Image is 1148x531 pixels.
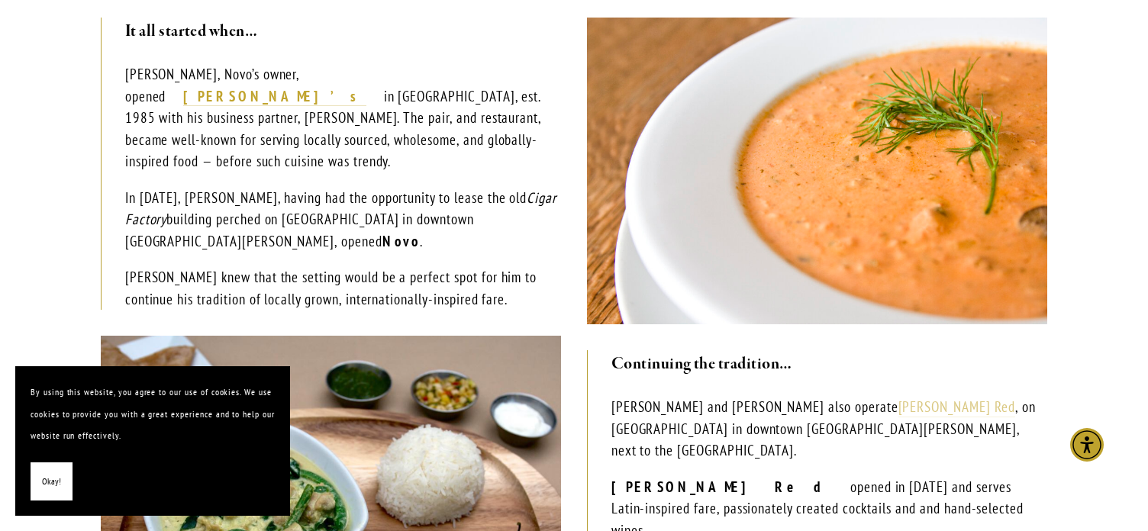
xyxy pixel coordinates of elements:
p: In [DATE], [PERSON_NAME], having had the opportunity to lease the old building perched on [GEOGRA... [125,187,561,253]
div: Accessibility Menu [1070,428,1104,462]
strong: Novo [382,232,420,250]
p: [PERSON_NAME] and [PERSON_NAME] also operate , on [GEOGRAPHIC_DATA] in downtown [GEOGRAPHIC_DATA]... [611,396,1047,462]
img: Our famous Salmon Bisque - originally from Robin’s Restaurant in Cambria. [587,18,1047,324]
strong: [PERSON_NAME] Red [611,478,850,496]
p: By using this website, you agree to our use of cookies. We use cookies to provide you with a grea... [31,381,275,447]
strong: [PERSON_NAME]’s [183,87,366,105]
a: [PERSON_NAME] Red [898,397,1015,417]
p: [PERSON_NAME] knew that the setting would be a perfect spot for him to continue his tradition of ... [125,266,561,310]
button: Okay! [31,462,73,501]
a: [PERSON_NAME]’s [183,87,366,107]
section: Cookie banner [15,366,290,516]
strong: It all started when… [125,21,258,42]
strong: Continuing the tradition… [611,353,792,375]
p: [PERSON_NAME], Novo’s owner, opened in [GEOGRAPHIC_DATA], est. 1985 with his business partner, [P... [125,63,561,172]
span: Okay! [42,471,61,493]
